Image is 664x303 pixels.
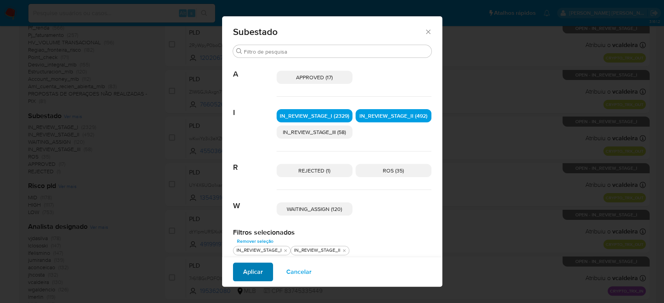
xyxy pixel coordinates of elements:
span: WAITING_ASSIGN (120) [287,205,342,213]
span: IN_REVIEW_STAGE_I (2329) [280,112,349,120]
span: I [233,97,277,118]
div: IN_REVIEW_STAGE_II (492) [356,109,431,122]
span: R [233,151,277,172]
button: Remover seleção [233,237,277,246]
button: Fechar [424,28,431,35]
span: Remover seleção [237,237,273,245]
div: APPROVED (17) [277,71,352,84]
div: WAITING_ASSIGN (120) [277,202,352,216]
span: APPROVED (17) [296,73,333,81]
span: IN_REVIEW_STAGE_III (58) [283,128,346,136]
span: IN_REVIEW_STAGE_II (492) [359,112,427,120]
span: Aplicar [243,263,263,280]
span: A [233,58,277,79]
div: IN_REVIEW_STAGE_II [293,247,342,254]
div: REJECTED (1) [277,164,352,177]
h2: Filtros selecionados [233,228,431,237]
div: IN_REVIEW_STAGE_III (58) [277,125,352,139]
span: Subestado [233,27,425,37]
input: Filtro de pesquisa [244,48,428,55]
span: REJECTED (1) [298,167,330,174]
span: W [233,190,277,211]
button: quitar IN_REVIEW_STAGE_I [282,247,289,254]
button: Buscar [236,48,242,54]
div: IN_REVIEW_STAGE_I [235,247,283,254]
span: Cancelar [286,263,312,280]
span: ROS (35) [383,167,404,174]
button: Aplicar [233,263,273,281]
button: Cancelar [276,263,322,281]
div: IN_REVIEW_STAGE_I (2329) [277,109,352,122]
button: quitar IN_REVIEW_STAGE_II [341,247,347,254]
div: ROS (35) [356,164,431,177]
